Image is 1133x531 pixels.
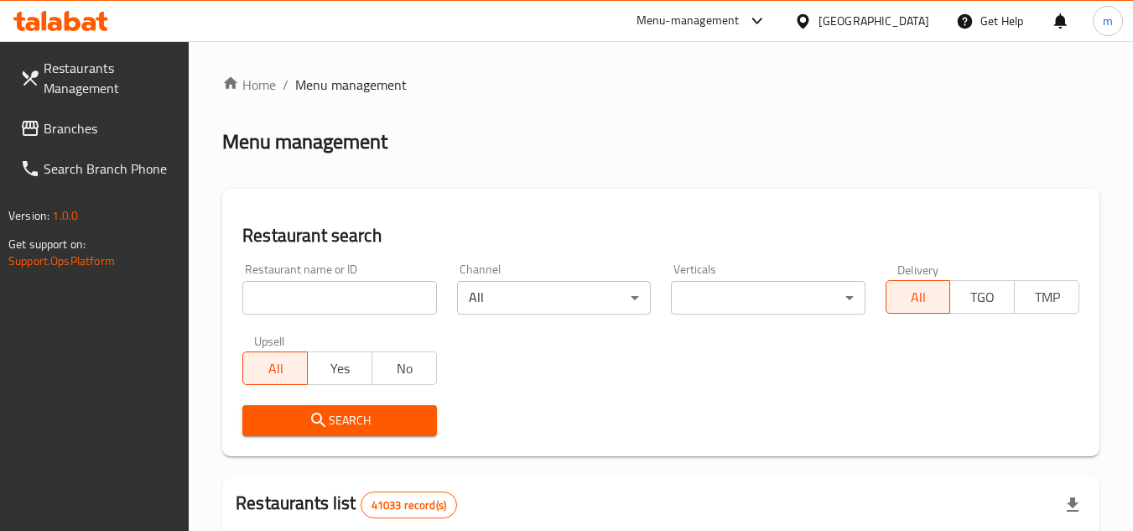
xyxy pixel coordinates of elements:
[7,48,190,108] a: Restaurants Management
[1021,285,1073,310] span: TMP
[250,357,301,381] span: All
[44,118,176,138] span: Branches
[44,159,176,179] span: Search Branch Phone
[897,263,939,275] label: Delivery
[242,351,308,385] button: All
[671,281,865,315] div: ​
[1014,280,1079,314] button: TMP
[7,108,190,148] a: Branches
[819,12,929,30] div: [GEOGRAPHIC_DATA]
[361,492,457,518] div: Total records count
[242,405,436,436] button: Search
[893,285,944,310] span: All
[295,75,407,95] span: Menu management
[254,335,285,346] label: Upsell
[222,75,1099,95] nav: breadcrumb
[361,497,456,513] span: 41033 record(s)
[8,250,115,272] a: Support.OpsPlatform
[8,233,86,255] span: Get support on:
[256,410,423,431] span: Search
[222,128,387,155] h2: Menu management
[886,280,951,314] button: All
[242,281,436,315] input: Search for restaurant name or ID..
[7,148,190,189] a: Search Branch Phone
[949,280,1015,314] button: TGO
[242,223,1079,248] h2: Restaurant search
[283,75,288,95] li: /
[52,205,78,226] span: 1.0.0
[372,351,437,385] button: No
[8,205,49,226] span: Version:
[236,491,457,518] h2: Restaurants list
[957,285,1008,310] span: TGO
[1052,485,1093,525] div: Export file
[222,75,276,95] a: Home
[44,58,176,98] span: Restaurants Management
[1103,12,1113,30] span: m
[307,351,372,385] button: Yes
[379,357,430,381] span: No
[314,357,366,381] span: Yes
[457,281,651,315] div: All
[637,11,740,31] div: Menu-management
